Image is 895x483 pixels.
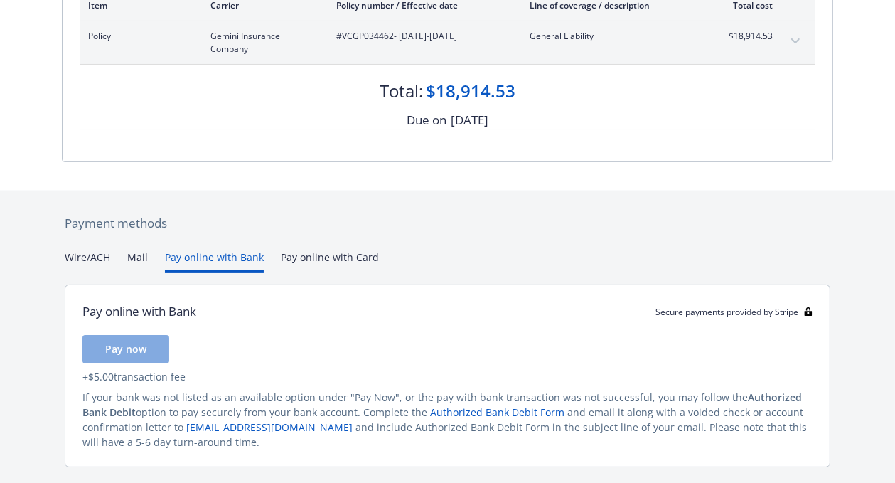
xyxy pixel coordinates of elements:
[65,214,830,233] div: Payment methods
[407,111,446,129] div: Due on
[210,30,313,55] span: Gemini Insurance Company
[127,250,148,273] button: Mail
[426,79,515,103] div: $18,914.53
[530,30,697,43] span: General Liability
[655,306,813,318] div: Secure payments provided by Stripe
[719,30,773,43] span: $18,914.53
[82,302,196,321] div: Pay online with Bank
[165,250,264,273] button: Pay online with Bank
[451,111,488,129] div: [DATE]
[380,79,423,103] div: Total:
[82,369,813,384] div: + $5.00 transaction fee
[105,342,146,356] span: Pay now
[80,21,815,64] div: PolicyGemini Insurance Company#VCGP034462- [DATE]-[DATE]General Liability$18,914.53expand content
[82,391,802,419] span: Authorized Bank Debit
[82,335,169,363] button: Pay now
[281,250,379,273] button: Pay online with Card
[82,390,813,450] div: If your bank was not listed as an available option under "Pay Now", or the pay with bank transact...
[784,30,807,53] button: expand content
[186,420,353,434] a: [EMAIL_ADDRESS][DOMAIN_NAME]
[430,405,564,419] a: Authorized Bank Debit Form
[88,30,188,43] span: Policy
[336,30,507,43] span: #VCGP034462 - [DATE]-[DATE]
[65,250,110,273] button: Wire/ACH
